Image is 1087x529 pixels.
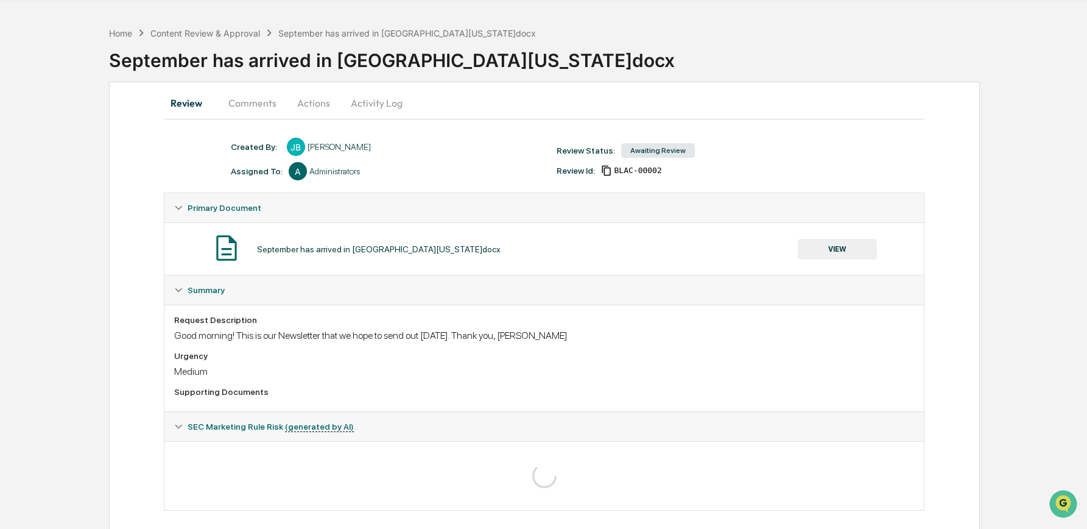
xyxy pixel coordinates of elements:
a: 🔎Data Lookup [7,235,82,257]
img: 1746055101610-c473b297-6a78-478c-a979-82029cc54cd1 [24,166,34,176]
span: [PERSON_NAME] [38,166,99,176]
span: 4d4f13e0-52ef-4e2e-8af2-4ad5bf29cae3 [614,166,662,176]
div: Content Review & Approval [150,28,260,38]
div: SEC Marketing Rule Risk (generated by AI) [164,441,924,510]
img: Document Icon [211,233,242,263]
a: 🗄️Attestations [83,211,156,233]
div: Summary [164,305,924,411]
div: JB [287,138,305,156]
div: A [289,162,307,180]
div: [PERSON_NAME] [308,142,371,152]
div: 🗄️ [88,218,98,227]
div: Review Id: [557,166,595,176]
img: 8933085812038_c878075ebb4cc5468115_72.jpg [26,93,47,115]
div: Awaiting Review [621,143,695,158]
iframe: Open customer support [1048,489,1081,522]
div: Created By: ‎ ‎ [231,142,281,152]
div: 🖐️ [12,218,22,227]
div: September has arrived in [GEOGRAPHIC_DATA][US_STATE]docx [257,244,501,254]
img: 1746055101610-c473b297-6a78-478c-a979-82029cc54cd1 [12,93,34,115]
button: Start new chat [207,97,222,112]
button: Comments [219,88,286,118]
div: secondary tabs example [164,88,925,118]
div: We're available if you need us! [55,105,167,115]
div: Supporting Documents [174,387,915,397]
div: Home [109,28,132,38]
u: (generated by AI) [285,422,354,432]
div: Primary Document [164,222,924,275]
div: Good morning! This is our Newsletter that we hope to send out [DATE]. Thank you, [PERSON_NAME] [174,330,915,341]
div: Review Status: [557,146,615,155]
span: Primary Document [188,203,261,213]
div: Summary [164,275,924,305]
p: How can we help? [12,26,222,45]
a: 🖐️Preclearance [7,211,83,233]
img: Jack Rasmussen [12,154,32,174]
div: Primary Document [164,193,924,222]
span: 9:36 AM [108,166,138,176]
span: Pylon [121,269,147,279]
button: Activity Log [341,88,412,118]
button: See all [189,133,222,147]
span: Summary [188,285,225,295]
button: VIEW [798,239,877,260]
div: September has arrived in [GEOGRAPHIC_DATA][US_STATE]docx [278,28,536,38]
a: Powered byPylon [86,269,147,279]
span: Preclearance [24,216,79,229]
div: Medium [174,366,915,377]
span: SEC Marketing Rule Risk [188,422,354,431]
div: Assigned To: [231,166,283,176]
div: Administrators [309,166,360,176]
div: Past conversations [12,135,82,145]
button: Review [164,88,219,118]
div: 🔎 [12,241,22,250]
div: Request Description [174,315,915,325]
div: Urgency [174,351,915,361]
button: Actions [286,88,341,118]
div: Start new chat [55,93,200,105]
span: • [101,166,105,176]
span: Attestations [100,216,151,229]
div: SEC Marketing Rule Risk (generated by AI) [164,412,924,441]
span: Data Lookup [24,240,77,252]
